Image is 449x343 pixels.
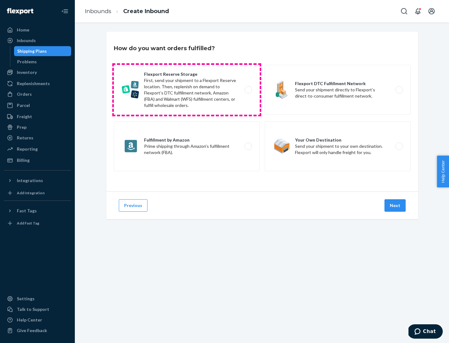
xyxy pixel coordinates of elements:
[4,294,71,304] a: Settings
[17,146,38,152] div: Reporting
[17,296,35,302] div: Settings
[4,218,71,228] a: Add Fast Tag
[4,206,71,216] button: Fast Tags
[4,122,71,132] a: Prep
[80,2,174,21] ol: breadcrumbs
[4,188,71,198] a: Add Integration
[4,25,71,35] a: Home
[17,190,45,196] div: Add Integration
[17,48,47,54] div: Shipping Plans
[437,156,449,187] button: Help Center
[17,91,32,97] div: Orders
[4,100,71,110] a: Parcel
[17,135,33,141] div: Returns
[4,133,71,143] a: Returns
[7,8,33,14] img: Flexport logo
[59,5,71,17] button: Close Navigation
[4,304,71,314] button: Talk to Support
[4,112,71,122] a: Freight
[17,317,42,323] div: Help Center
[4,67,71,77] a: Inventory
[17,102,30,109] div: Parcel
[119,199,147,212] button: Previous
[412,5,424,17] button: Open notifications
[4,36,71,46] a: Inbounds
[17,220,39,226] div: Add Fast Tag
[123,8,169,15] a: Create Inbound
[17,208,37,214] div: Fast Tags
[4,79,71,89] a: Replenishments
[114,44,215,52] h3: How do you want orders fulfilled?
[4,89,71,99] a: Orders
[14,46,71,56] a: Shipping Plans
[4,155,71,165] a: Billing
[4,315,71,325] a: Help Center
[17,177,43,184] div: Integrations
[17,157,30,163] div: Billing
[14,57,71,67] a: Problems
[4,144,71,154] a: Reporting
[17,59,37,65] div: Problems
[85,8,111,15] a: Inbounds
[398,5,410,17] button: Open Search Box
[17,306,49,312] div: Talk to Support
[4,326,71,336] button: Give Feedback
[384,199,406,212] button: Next
[17,80,50,87] div: Replenishments
[17,114,32,120] div: Freight
[408,324,443,340] iframe: Opens a widget where you can chat to one of our agents
[17,327,47,334] div: Give Feedback
[4,176,71,186] button: Integrations
[17,37,36,44] div: Inbounds
[425,5,438,17] button: Open account menu
[17,27,29,33] div: Home
[17,124,27,130] div: Prep
[17,69,37,75] div: Inventory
